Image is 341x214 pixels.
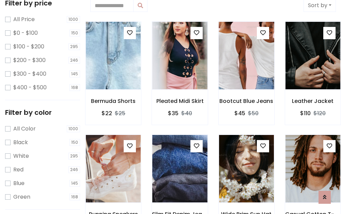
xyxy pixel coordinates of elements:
[69,194,80,200] span: 168
[168,110,179,117] h6: $35
[68,153,80,159] span: 295
[102,110,112,117] h6: $22
[13,125,36,133] label: All Color
[69,139,80,146] span: 150
[13,56,46,64] label: $200 - $300
[69,84,80,91] span: 168
[13,179,25,187] label: Blue
[13,15,35,24] label: All Price
[13,193,30,201] label: Green
[234,110,245,117] h6: $45
[69,30,80,36] span: 150
[67,16,80,23] span: 1000
[13,29,38,37] label: $0 - $100
[181,109,192,117] del: $40
[13,83,47,92] label: $400 - $500
[219,98,274,104] h6: Bootcut Blue Jeans
[67,125,80,132] span: 1000
[248,109,259,117] del: $50
[68,43,80,50] span: 295
[68,166,80,173] span: 246
[13,152,29,160] label: White
[152,98,207,104] h6: Pleated Midi Skirt
[13,43,44,51] label: $100 - $200
[69,180,80,187] span: 145
[69,71,80,77] span: 145
[5,108,80,117] h5: Filter by color
[313,109,326,117] del: $120
[300,110,311,117] h6: $110
[13,70,46,78] label: $300 - $400
[285,98,341,104] h6: Leather Jacket
[86,98,141,104] h6: Bermuda Shorts
[13,166,24,174] label: Red
[13,138,28,147] label: Black
[115,109,125,117] del: $25
[68,57,80,64] span: 246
